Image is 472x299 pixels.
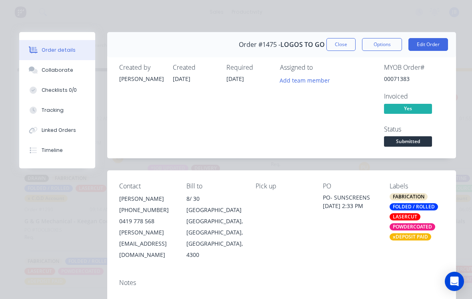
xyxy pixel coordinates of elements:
button: Order details [19,40,95,60]
div: Linked Orders [42,127,76,134]
div: [GEOGRAPHIC_DATA], [GEOGRAPHIC_DATA], [GEOGRAPHIC_DATA], 4300 [186,216,243,261]
div: 8/ 30 [GEOGRAPHIC_DATA] [186,193,243,216]
button: Add team member [276,75,334,85]
div: Created [173,64,217,71]
button: Close [326,38,356,51]
div: Status [384,125,444,133]
div: [PERSON_NAME][PHONE_NUMBER]0419 778 568[PERSON_NAME][EMAIL_ADDRESS][DOMAIN_NAME] [119,193,174,261]
div: Tracking [42,107,64,114]
span: [DATE] [226,75,244,83]
div: Pick up [256,182,310,190]
div: [PERSON_NAME][EMAIL_ADDRESS][DOMAIN_NAME] [119,227,174,261]
div: Assigned to [280,64,360,71]
div: MYOB Order # [384,64,444,71]
button: Options [362,38,402,51]
div: Invoiced [384,93,444,100]
div: PO- SUNSCREENS [DATE] 2:33 PM [323,193,377,210]
div: Order details [42,46,76,54]
div: Required [226,64,270,71]
div: Bill to [186,182,243,190]
div: [PERSON_NAME] [119,193,174,204]
button: Add team member [280,75,334,85]
span: Yes [384,104,432,114]
div: LASERCUT [390,213,420,220]
div: FOLDED / ROLLED [390,203,438,210]
div: xDEPOSIT PAID [390,233,431,240]
span: Order #1475 - [239,41,280,48]
div: [PERSON_NAME] [119,75,163,83]
div: Timeline [42,147,63,154]
div: Created by [119,64,163,71]
div: FABRICATION [390,193,428,200]
button: Collaborate [19,60,95,80]
button: Edit Order [408,38,448,51]
span: Submitted [384,136,432,146]
div: 0419 778 568 [119,216,174,227]
div: Checklists 0/0 [42,87,77,94]
button: Tracking [19,100,95,120]
button: Timeline [19,140,95,160]
div: Collaborate [42,67,73,74]
button: Linked Orders [19,120,95,140]
div: Labels [390,182,444,190]
div: Contact [119,182,174,190]
div: POWDERCOATED [390,223,435,230]
div: PO [323,182,377,190]
div: [PHONE_NUMBER] [119,204,174,216]
span: LOGOS TO GO [280,41,325,48]
button: Checklists 0/0 [19,80,95,100]
div: 8/ 30 [GEOGRAPHIC_DATA][GEOGRAPHIC_DATA], [GEOGRAPHIC_DATA], [GEOGRAPHIC_DATA], 4300 [186,193,243,261]
div: Notes [119,279,444,287]
div: Open Intercom Messenger [445,272,464,291]
span: [DATE] [173,75,190,83]
div: 00071383 [384,75,444,83]
button: Submitted [384,136,432,148]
